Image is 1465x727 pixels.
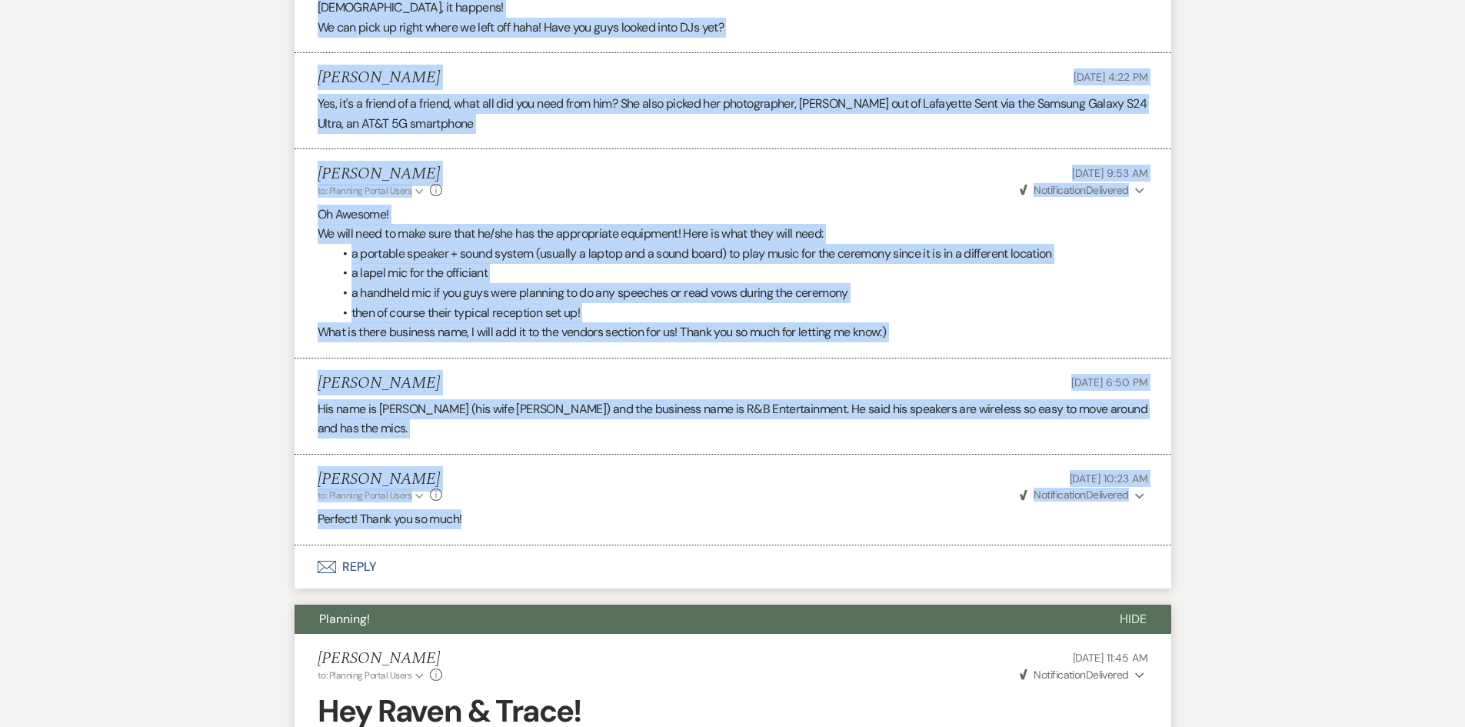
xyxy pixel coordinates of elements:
[1034,668,1085,682] span: Notification
[318,224,1148,244] p: We will need to make sure that he/she has the appropriate equipment! Here is what they will need:
[318,184,427,198] button: to: Planning Portal Users
[1017,667,1147,683] button: NotificationDelivered
[318,68,440,88] h5: [PERSON_NAME]
[318,470,443,489] h5: [PERSON_NAME]
[318,205,1148,225] p: Oh Awesome!
[1073,651,1148,665] span: [DATE] 11:45 AM
[318,374,440,393] h5: [PERSON_NAME]
[318,165,443,184] h5: [PERSON_NAME]
[318,322,1148,342] p: What is there business name, I will add it to the vendors section for us! Thank you so much for l...
[1072,166,1147,180] span: [DATE] 9:53 AM
[318,509,1148,529] p: Perfect! Thank you so much!
[1020,488,1129,502] span: Delivered
[1017,487,1147,503] button: NotificationDelivered
[295,605,1095,634] button: Planning!
[318,399,1148,439] p: His name is [PERSON_NAME] (his wife [PERSON_NAME]) and the business name is R&B Entertainment. He...
[318,669,427,682] button: to: Planning Portal Users
[1070,472,1148,485] span: [DATE] 10:23 AM
[1020,183,1129,197] span: Delivered
[1071,375,1147,389] span: [DATE] 6:50 PM
[318,669,412,682] span: to: Planning Portal Users
[319,611,370,627] span: Planning!
[1020,668,1129,682] span: Delivered
[318,18,1148,38] p: We can pick up right where we left off haha! Have you guys looked into DJs yet?
[318,185,412,197] span: to: Planning Portal Users
[333,263,1148,283] li: a lapel mic for the officiant
[1120,611,1147,627] span: Hide
[333,283,1148,303] li: a handheld mic if you guys were planning to do any speeches or read vows during the ceremony
[318,489,427,502] button: to: Planning Portal Users
[318,489,412,502] span: to: Planning Portal Users
[318,649,443,669] h5: [PERSON_NAME]
[1017,182,1147,198] button: NotificationDelivered
[333,244,1148,264] li: a portable speaker + sound system (usually a laptop and a sound board) to play music for the cere...
[1074,70,1147,84] span: [DATE] 4:22 PM
[318,94,1148,133] div: Yes, it's a friend of a friend, what all did you need from him? She also picked her photographer,...
[1034,183,1085,197] span: Notification
[1034,488,1085,502] span: Notification
[333,303,1148,323] li: then of course their typical reception set up!
[1095,605,1171,634] button: Hide
[295,545,1171,589] button: Reply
